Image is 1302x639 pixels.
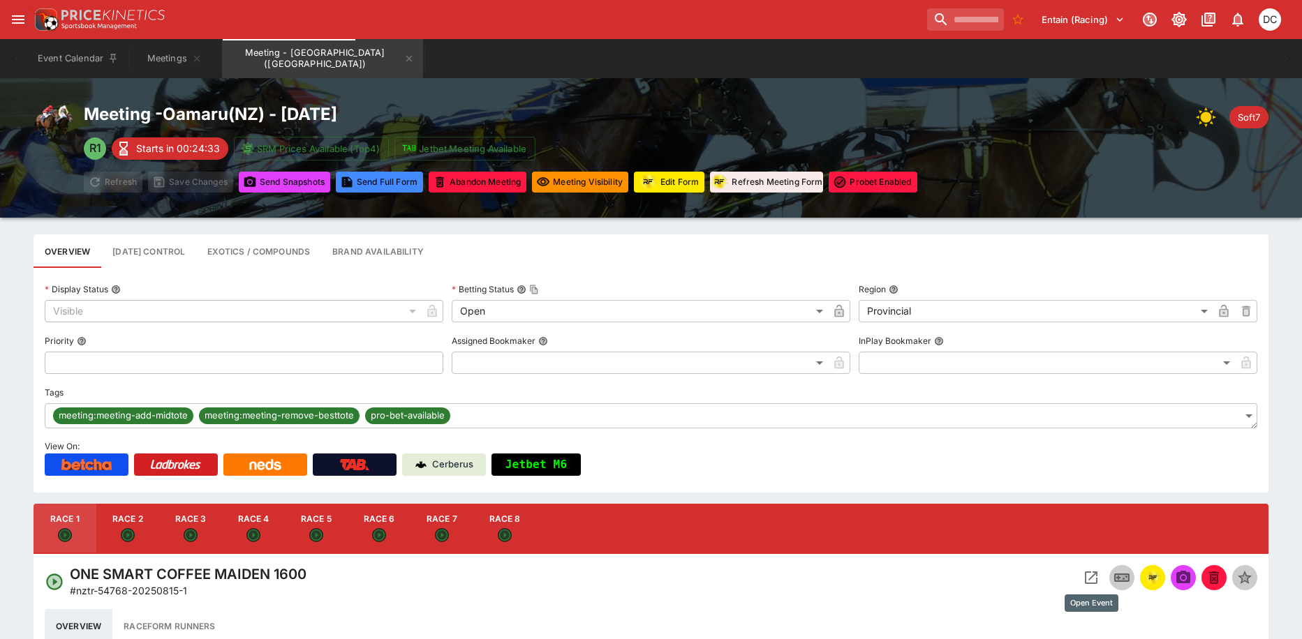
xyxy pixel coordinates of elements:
button: SRM Prices Available (Top4) [234,137,389,160]
div: Weather: Fine [1196,103,1224,131]
svg: Open [184,528,198,542]
button: Notifications [1225,7,1250,32]
svg: Open [45,572,64,592]
button: Meeting - Oamaru (NZ) [222,39,423,78]
span: Mark an event as closed and abandoned. [1201,569,1227,583]
input: search [927,8,1004,31]
button: Jetbet M6 [491,453,581,476]
h2: Meeting - Oamaru ( NZ ) - [DATE] [84,103,917,125]
button: Jetbet Meeting Available [394,137,535,160]
button: Race 4 [222,504,285,554]
span: pro-bet-available [365,409,450,423]
button: Race 6 [348,504,410,554]
button: open drawer [6,7,31,32]
img: Ladbrokes [150,459,201,470]
p: Betting Status [452,283,514,295]
p: Cerberus [432,458,473,472]
p: Starts in 00:24:33 [136,141,220,156]
svg: Open [309,528,323,542]
button: Race 3 [159,504,222,554]
p: Display Status [45,283,108,295]
button: Region [889,285,898,294]
p: Assigned Bookmaker [452,335,535,347]
img: sun.png [1196,103,1224,131]
svg: Open [121,528,135,542]
button: Betting StatusCopy To Clipboard [517,285,526,294]
div: Visible [45,300,421,322]
div: Open Event [1065,594,1118,612]
button: Configure brand availability for the meeting [321,234,435,268]
button: Race 1 [34,504,96,554]
button: Race 2 [96,504,159,554]
button: Meetings [130,39,219,78]
img: Cerberus [415,459,427,470]
div: Track Condition: Soft7 [1229,106,1268,128]
button: Base meeting details [34,234,101,268]
button: Send Snapshots [239,172,330,193]
img: PriceKinetics [61,10,165,20]
button: Race 7 [410,504,473,554]
span: Soft7 [1229,111,1268,125]
div: racingform [638,172,658,192]
img: horse_racing.png [34,103,73,142]
button: Race 5 [285,504,348,554]
button: racingform [1140,565,1165,590]
img: racingform.png [709,173,729,190]
button: Mark all events in meeting as closed and abandoned. [429,172,526,193]
button: Assigned Bookmaker [538,336,548,346]
div: racingform [709,172,729,192]
button: InPlay Bookmaker [934,336,944,346]
button: Configure each race specific details at once [101,234,196,268]
button: Set Featured Event [1232,565,1257,590]
button: Documentation [1196,7,1221,32]
a: Cerberus [402,453,486,476]
h4: ONE SMART COFFEE MAIDEN 1600 [70,565,306,583]
p: Priority [45,335,74,347]
img: TabNZ [340,459,369,470]
p: Region [859,283,886,295]
button: Select Tenant [1033,8,1133,31]
div: racingform [1144,569,1161,586]
img: racingform.png [1144,570,1161,585]
button: No Bookmarks [1007,8,1029,31]
p: Copy To Clipboard [70,583,187,598]
span: meeting:meeting-remove-besttote [199,409,360,423]
button: View and edit meeting dividends and compounds. [196,234,321,268]
svg: Open [435,528,449,542]
div: David Crockford [1259,8,1281,31]
svg: Open [498,528,512,542]
img: PriceKinetics Logo [31,6,59,33]
button: Race 8 [473,504,536,554]
button: Toggle light/dark mode [1167,7,1192,32]
button: Send Full Form [336,172,423,193]
div: Open [452,300,828,322]
span: meeting:meeting-add-midtote [53,409,193,423]
button: Refresh Meeting Form [710,172,823,193]
button: Set all events in meeting to specified visibility [532,172,628,193]
svg: Open [246,528,260,542]
button: Connected to PK [1137,7,1162,32]
p: Tags [45,386,64,398]
img: Neds [249,459,281,470]
button: Toggle ProBet for every event in this meeting [829,172,917,193]
button: Copy To Clipboard [529,285,539,294]
button: Update RacingForm for all races in this meeting [634,172,704,193]
button: Inplay [1109,565,1134,590]
button: Priority [77,336,87,346]
span: View On: [45,441,80,451]
img: Sportsbook Management [61,23,137,29]
img: Betcha [61,459,112,470]
svg: Open [372,528,386,542]
p: InPlay Bookmaker [859,335,931,347]
div: Provincial [859,300,1213,322]
button: Open Event [1079,565,1104,590]
span: Send Snapshot [1171,565,1196,590]
button: Display Status [111,285,121,294]
button: David Crockford [1255,4,1285,35]
svg: Open [58,528,72,542]
img: jetbet-logo.svg [402,142,416,156]
img: racingform.png [638,173,658,190]
button: Event Calendar [29,39,127,78]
